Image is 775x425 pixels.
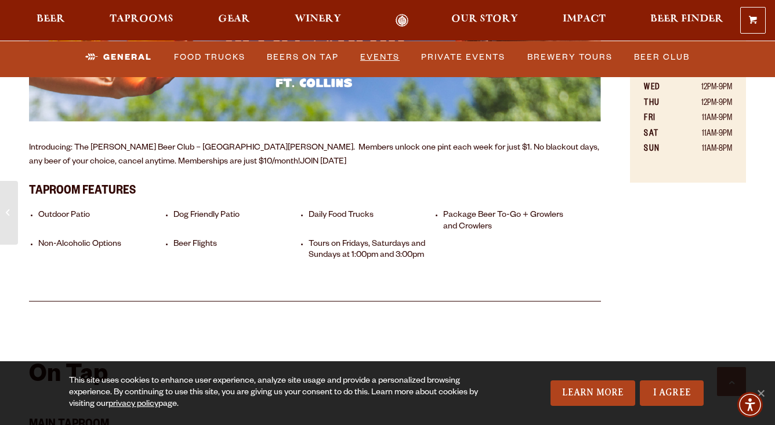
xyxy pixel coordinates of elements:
[38,239,168,261] li: Non-Alcoholic Options
[356,43,404,70] a: Events
[675,142,732,157] td: 11AM-8PM
[675,111,732,126] td: 11AM-9PM
[444,14,526,27] a: Our Story
[644,96,675,111] th: THU
[451,14,518,24] span: Our Story
[675,96,732,111] td: 12PM-9PM
[380,14,423,27] a: Odell Home
[523,43,617,70] a: Brewery Tours
[644,81,675,96] th: WED
[644,142,675,157] th: SUN
[29,14,73,27] a: Beer
[644,127,675,142] th: SAT
[211,14,258,27] a: Gear
[644,111,675,126] th: FRI
[69,376,499,411] div: This site uses cookies to enhance user experience, analyze site usage and provide a personalized ...
[675,81,732,96] td: 12PM-9PM
[169,43,250,70] a: Food Trucks
[108,400,158,409] a: privacy policy
[650,14,723,24] span: Beer Finder
[218,14,250,24] span: Gear
[295,14,341,24] span: Winery
[102,14,181,27] a: Taprooms
[555,14,613,27] a: Impact
[287,14,349,27] a: Winery
[29,177,601,202] h3: Taproom Features
[37,14,65,24] span: Beer
[110,14,173,24] span: Taprooms
[300,158,346,167] a: JOIN [DATE]
[443,210,573,233] li: Package Beer To-Go + Growlers and Crowlers
[309,210,438,233] li: Daily Food Trucks
[551,380,636,406] a: Learn More
[29,141,601,169] p: Introducing: The [PERSON_NAME] Beer Club – [GEOGRAPHIC_DATA][PERSON_NAME]. Members unlock one pin...
[640,380,704,406] a: I Agree
[38,210,168,233] li: Outdoor Patio
[262,43,343,70] a: Beers on Tap
[643,14,731,27] a: Beer Finder
[81,43,157,70] a: General
[173,239,303,261] li: Beer Flights
[309,239,438,261] li: Tours on Fridays, Saturdays and Sundays at 1:00pm and 3:00pm
[737,392,763,417] div: Accessibility Menu
[629,43,694,70] a: Beer Club
[173,210,303,233] li: Dog Friendly Patio
[675,127,732,142] td: 11AM-9PM
[417,43,510,70] a: Private Events
[563,14,606,24] span: Impact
